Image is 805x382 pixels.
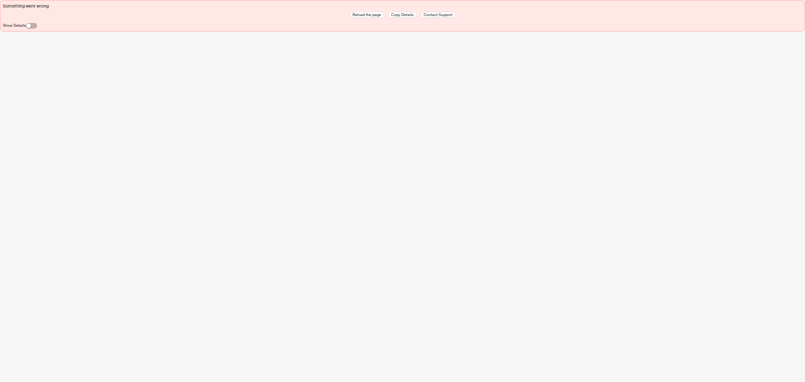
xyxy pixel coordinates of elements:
span: Reload the page [353,12,381,17]
span: Contact Support [424,12,452,17]
span: Copy Details [391,12,414,17]
div: Something went wrong [3,3,802,9]
label: Show Details [3,23,26,28]
button: Copy Details [389,12,416,18]
button: Contact Support [421,12,455,18]
button: Reload the page [350,12,384,18]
